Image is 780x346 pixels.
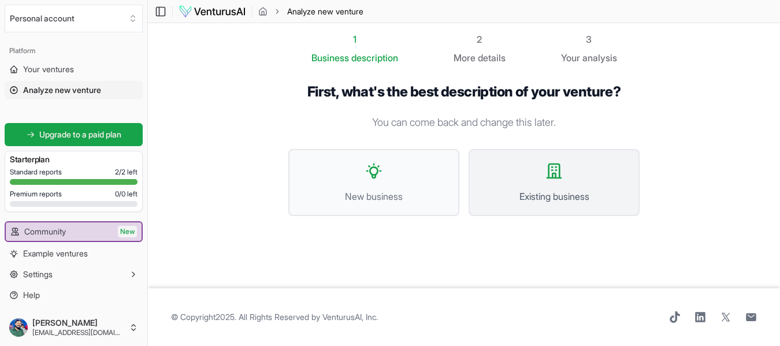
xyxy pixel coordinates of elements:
h3: Starter plan [10,154,138,165]
span: Settings [23,269,53,280]
p: You can come back and change this later. [288,114,640,131]
div: 2 [454,32,506,46]
span: 2 / 2 left [115,168,138,177]
span: Analyze new venture [287,6,363,17]
span: Your ventures [23,64,74,75]
span: © Copyright 2025 . All Rights Reserved by . [171,311,378,323]
button: Settings [5,265,143,284]
a: Your ventures [5,60,143,79]
button: [PERSON_NAME][EMAIL_ADDRESS][DOMAIN_NAME] [5,314,143,341]
span: More [454,51,476,65]
span: Help [23,289,40,301]
span: details [478,52,506,64]
div: Platform [5,42,143,60]
button: New business [288,149,459,216]
span: Existing business [481,189,627,203]
span: Community [24,226,66,237]
button: Existing business [469,149,640,216]
span: New [118,226,137,237]
img: logo [179,5,246,18]
span: Analyze new venture [23,84,101,96]
span: description [351,52,398,64]
h1: First, what's the best description of your venture? [288,83,640,101]
img: ACg8ocIamhAmRMZ-v9LSJiFomUi3uKU0AbDzXeVfSC1_zyW_PBjI1wAwLg=s96-c [9,318,28,337]
nav: breadcrumb [258,6,363,17]
span: Upgrade to a paid plan [39,129,121,140]
span: 0 / 0 left [115,189,138,199]
span: analysis [582,52,617,64]
a: Upgrade to a paid plan [5,123,143,146]
a: Analyze new venture [5,81,143,99]
span: Example ventures [23,248,88,259]
a: CommunityNew [6,222,142,241]
span: [PERSON_NAME] [32,318,124,328]
span: [EMAIL_ADDRESS][DOMAIN_NAME] [32,328,124,337]
span: Your [561,51,580,65]
button: Select an organization [5,5,143,32]
div: 1 [311,32,398,46]
div: 3 [561,32,617,46]
span: Business [311,51,349,65]
span: New business [301,189,447,203]
a: Help [5,286,143,304]
a: VenturusAI, Inc [322,312,376,322]
span: Standard reports [10,168,62,177]
span: Premium reports [10,189,62,199]
a: Example ventures [5,244,143,263]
